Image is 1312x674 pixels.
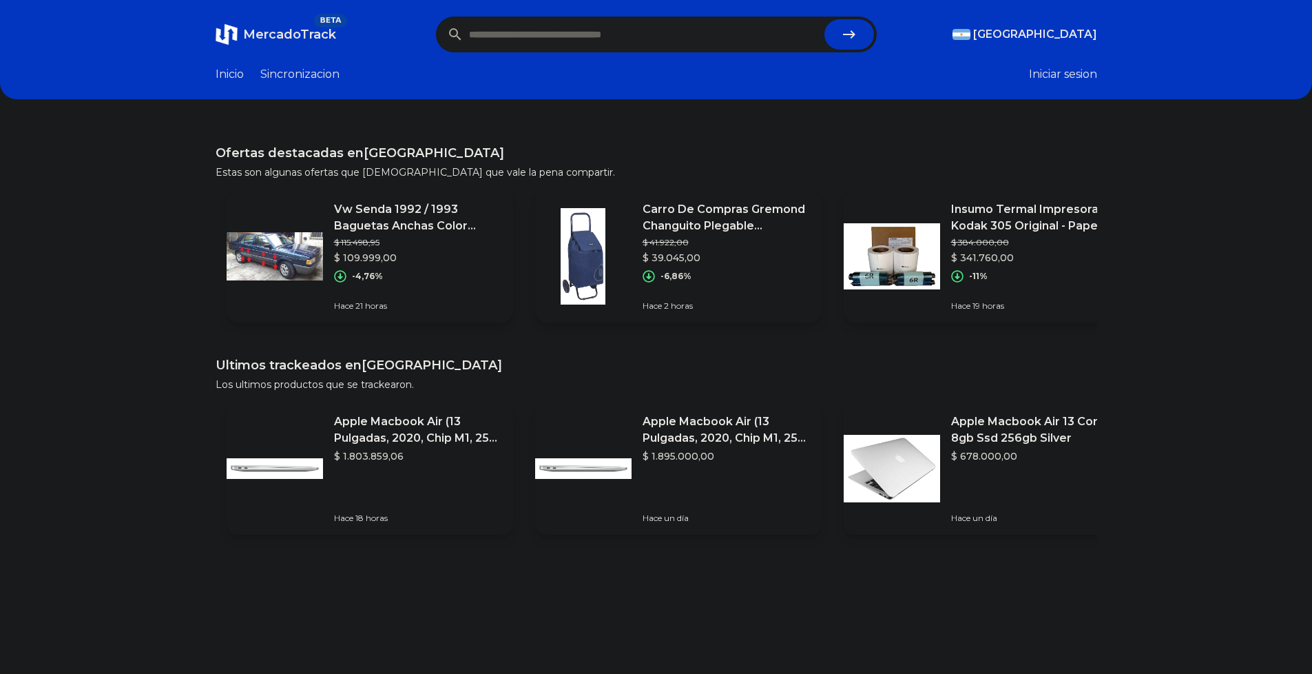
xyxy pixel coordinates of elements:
a: Featured imageCarro De Compras Gremond Changuito Plegable Reforzado$ 41.922,00$ 39.045,00-6,86%Ha... [535,190,822,323]
img: Featured image [844,420,940,517]
span: MercadoTrack [243,27,336,42]
p: $ 41.922,00 [643,237,811,248]
img: Featured image [227,420,323,517]
img: Argentina [952,29,970,40]
a: Featured imageApple Macbook Air (13 Pulgadas, 2020, Chip M1, 256 Gb De Ssd, 8 Gb De Ram) - Plata$... [535,402,822,535]
h1: Ofertas destacadas en [GEOGRAPHIC_DATA] [216,143,1097,163]
img: Featured image [535,208,632,305]
p: Insumo Termal Impresora Kodak 305 Original - Papel Y Ribbon [951,201,1119,234]
img: Featured image [227,208,323,305]
p: Hace 19 horas [951,300,1119,312]
a: Featured imageInsumo Termal Impresora Kodak 305 Original - Papel Y Ribbon$ 384.000,00$ 341.760,00... [844,190,1130,323]
p: Apple Macbook Air (13 Pulgadas, 2020, Chip M1, 256 Gb De Ssd, 8 Gb De Ram) - Plata [643,413,811,447]
p: $ 109.999,00 [334,251,502,265]
button: [GEOGRAPHIC_DATA] [952,26,1097,43]
p: Apple Macbook Air 13 Core I5 8gb Ssd 256gb Silver [951,413,1119,447]
a: Sincronizacion [260,66,340,83]
p: Hace 2 horas [643,300,811,312]
p: Hace 18 horas [334,513,502,524]
span: BETA [314,14,346,28]
p: -4,76% [352,271,383,282]
p: -11% [969,271,988,282]
p: Hace 21 horas [334,300,502,312]
a: Featured imageApple Macbook Air 13 Core I5 8gb Ssd 256gb Silver$ 678.000,00Hace un día [844,402,1130,535]
button: Iniciar sesion [1029,66,1097,83]
p: -6,86% [660,271,691,282]
p: $ 1.895.000,00 [643,449,811,463]
p: $ 341.760,00 [951,251,1119,265]
p: Vw Senda 1992 / 1993 Baguetas Anchas Color Negro (8 Piezas) [334,201,502,234]
img: Featured image [535,420,632,517]
p: $ 115.498,95 [334,237,502,248]
p: $ 1.803.859,06 [334,449,502,463]
p: Los ultimos productos que se trackearon. [216,378,1097,391]
p: $ 678.000,00 [951,449,1119,463]
p: Estas son algunas ofertas que [DEMOGRAPHIC_DATA] que vale la pena compartir. [216,165,1097,179]
p: $ 384.000,00 [951,237,1119,248]
span: [GEOGRAPHIC_DATA] [973,26,1097,43]
p: Apple Macbook Air (13 Pulgadas, 2020, Chip M1, 256 Gb De Ssd, 8 Gb De Ram) - Plata [334,413,502,447]
img: Featured image [844,208,940,305]
a: MercadoTrackBETA [216,23,336,45]
p: $ 39.045,00 [643,251,811,265]
p: Hace un día [951,513,1119,524]
a: Inicio [216,66,244,83]
a: Featured imageApple Macbook Air (13 Pulgadas, 2020, Chip M1, 256 Gb De Ssd, 8 Gb De Ram) - Plata$... [227,402,513,535]
p: Hace un día [643,513,811,524]
h1: Ultimos trackeados en [GEOGRAPHIC_DATA] [216,356,1097,375]
img: MercadoTrack [216,23,238,45]
a: Featured imageVw Senda 1992 / 1993 Baguetas Anchas Color Negro (8 Piezas)$ 115.498,95$ 109.999,00... [227,190,513,323]
p: Carro De Compras Gremond Changuito Plegable Reforzado [643,201,811,234]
